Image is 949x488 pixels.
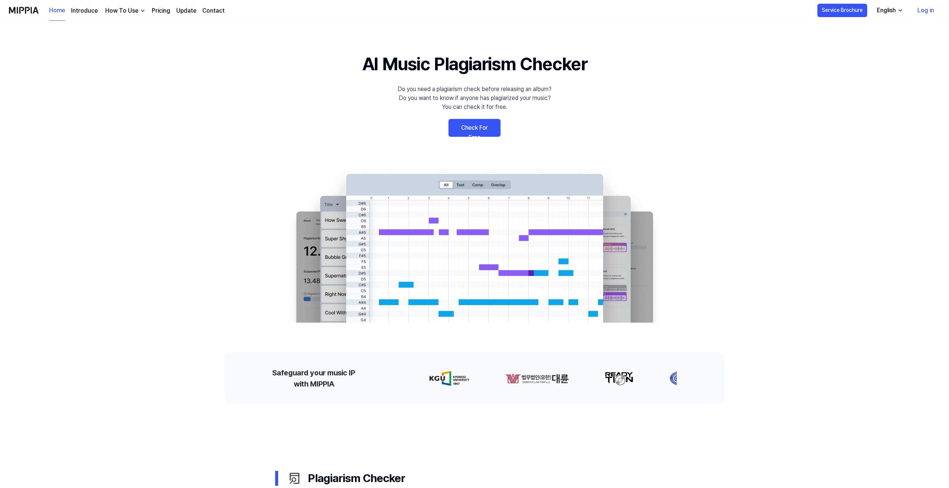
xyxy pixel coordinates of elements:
[104,6,146,15] button: How To Use
[462,371,491,386] img: partner-logo-2
[362,51,587,77] h1: AI Music Plagiarism Checker
[875,6,897,15] div: English
[152,6,170,15] a: Pricing
[71,6,98,15] a: Introduce
[140,8,146,14] img: down
[287,470,674,487] div: Plagiarism Checker
[817,4,867,17] button: Service Brochure
[104,6,140,15] div: How To Use
[49,0,65,21] a: Home
[871,3,908,18] button: English
[527,371,550,386] img: partner-logo-3
[202,6,225,15] a: Contact
[363,371,427,386] img: partner-logo-1
[281,167,668,323] img: main Image
[398,85,551,112] div: Do you need a plagiarism check before releasing an album? Do you want to know if anyone has plagi...
[176,6,196,15] a: Update
[448,119,501,137] a: Check For Free
[586,371,603,386] img: partner-logo-4
[272,367,355,390] h2: Safeguard your music IP with MIPPIA
[638,371,665,386] img: partner-logo-5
